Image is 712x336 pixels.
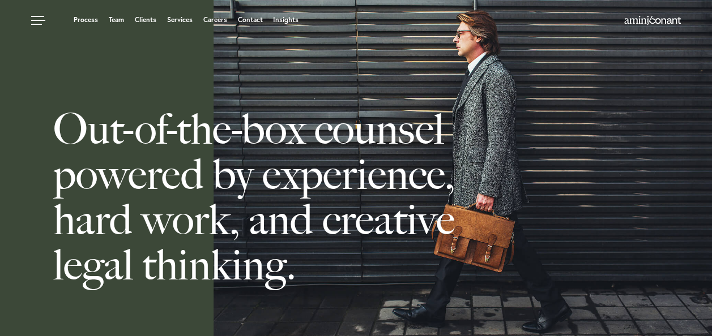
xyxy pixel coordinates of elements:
[624,16,681,25] img: Amini & Conant
[109,16,124,23] a: Team
[135,16,156,23] a: Clients
[74,16,98,23] a: Process
[624,16,681,25] a: Home
[273,16,299,23] a: Insights
[237,16,262,23] a: Contact
[167,16,193,23] a: Services
[203,16,227,23] a: Careers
